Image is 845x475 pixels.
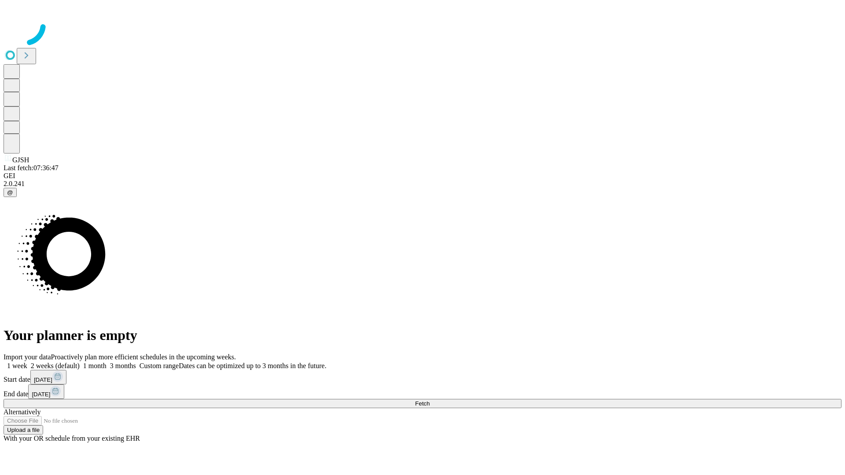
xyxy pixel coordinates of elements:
[4,172,841,180] div: GEI
[4,327,841,343] h1: Your planner is empty
[4,399,841,408] button: Fetch
[28,384,64,399] button: [DATE]
[4,435,140,442] span: With your OR schedule from your existing EHR
[4,164,59,172] span: Last fetch: 07:36:47
[4,408,40,416] span: Alternatively
[51,353,236,361] span: Proactively plan more efficient schedules in the upcoming weeks.
[7,362,27,369] span: 1 week
[7,189,13,196] span: @
[140,362,179,369] span: Custom range
[4,353,51,361] span: Import your data
[4,188,17,197] button: @
[4,370,841,384] div: Start date
[415,400,430,407] span: Fetch
[110,362,136,369] span: 3 months
[83,362,107,369] span: 1 month
[32,391,50,398] span: [DATE]
[179,362,326,369] span: Dates can be optimized up to 3 months in the future.
[4,180,841,188] div: 2.0.241
[31,362,80,369] span: 2 weeks (default)
[34,376,52,383] span: [DATE]
[4,384,841,399] div: End date
[4,425,43,435] button: Upload a file
[30,370,66,384] button: [DATE]
[12,156,29,164] span: GJSH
